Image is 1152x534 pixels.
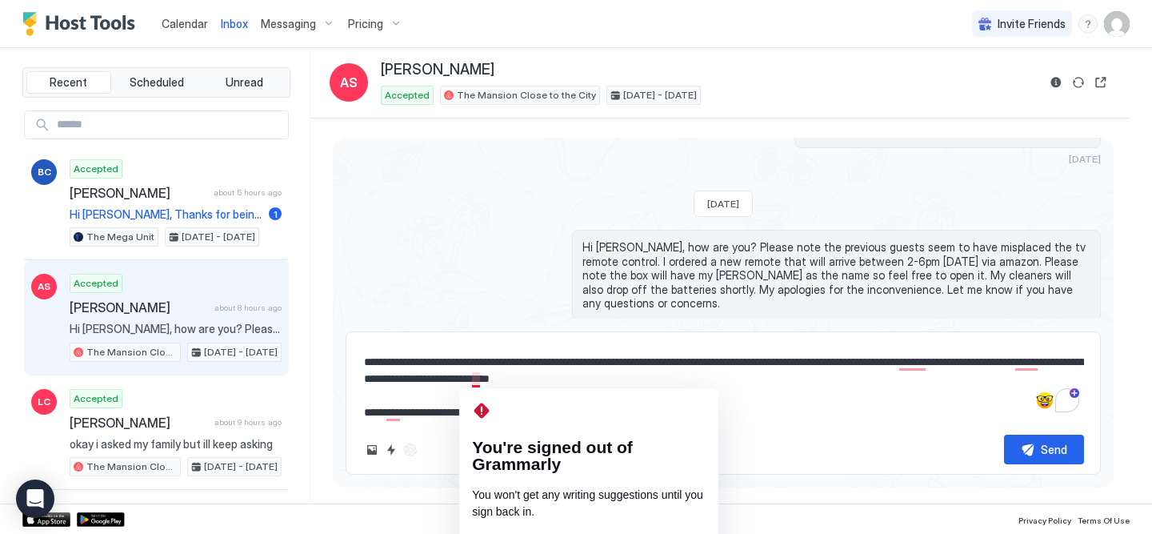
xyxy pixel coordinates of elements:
[1018,511,1071,528] a: Privacy Policy
[130,75,184,90] span: Scheduled
[162,15,208,32] a: Calendar
[274,208,278,220] span: 1
[1046,73,1066,92] button: Reservation information
[50,75,87,90] span: Recent
[1078,511,1130,528] a: Terms Of Use
[221,17,248,30] span: Inbox
[16,480,54,518] div: Open Intercom Messenger
[74,162,118,176] span: Accepted
[77,512,125,527] a: Google Play Store
[362,440,382,460] button: Upload image
[214,303,282,313] span: about 8 hours ago
[86,345,177,359] span: The Mansion Close to the City
[385,88,430,102] span: Accepted
[50,111,288,139] input: Input Field
[226,75,263,90] span: Unread
[86,230,154,244] span: The Mega Unit
[214,417,282,428] span: about 9 hours ago
[114,71,199,94] button: Scheduled
[348,17,383,31] span: Pricing
[1004,435,1084,464] button: Send
[70,207,262,222] span: Hi [PERSON_NAME], Thanks for being such a great guest and leaving the place so clean. We left you...
[582,240,1090,311] span: Hi [PERSON_NAME], how are you? Please note the previous guests seem to have misplaced the tv remo...
[1041,441,1067,458] div: Send
[70,322,282,336] span: Hi [PERSON_NAME], how are you? Please note the previous guests seem to have misplaced the tv remo...
[381,61,494,79] span: [PERSON_NAME]
[707,198,739,210] span: [DATE]
[1078,516,1130,525] span: Terms Of Use
[22,12,142,36] a: Host Tools Logo
[26,71,111,94] button: Recent
[204,345,278,359] span: [DATE] - [DATE]
[340,73,358,92] span: AS
[221,15,248,32] a: Inbox
[38,395,50,409] span: LC
[38,165,51,179] span: BC
[204,460,278,474] span: [DATE] - [DATE]
[1069,153,1101,165] span: [DATE]
[623,88,697,102] span: [DATE] - [DATE]
[70,185,207,201] span: [PERSON_NAME]
[182,230,255,244] span: [DATE] - [DATE]
[1091,73,1110,92] button: Open reservation
[38,279,50,294] span: AS
[214,187,282,198] span: about 5 hours ago
[86,460,177,474] span: The Mansion Close to the City
[261,17,316,31] span: Messaging
[1018,516,1071,525] span: Privacy Policy
[1104,11,1130,37] div: User profile
[70,299,208,315] span: [PERSON_NAME]
[457,88,596,102] span: The Mansion Close to the City
[74,276,118,291] span: Accepted
[22,67,290,98] div: tab-group
[22,512,70,527] a: App Store
[998,17,1066,31] span: Invite Friends
[362,342,1084,422] textarea: To enrich screen reader interactions, please activate Accessibility in Grammarly extension settings
[162,17,208,30] span: Calendar
[70,437,282,452] span: okay i asked my family but ill keep asking
[202,71,286,94] button: Unread
[74,391,118,406] span: Accepted
[1078,14,1098,34] div: menu
[1069,73,1088,92] button: Sync reservation
[70,415,208,431] span: [PERSON_NAME]
[382,440,401,460] button: Quick reply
